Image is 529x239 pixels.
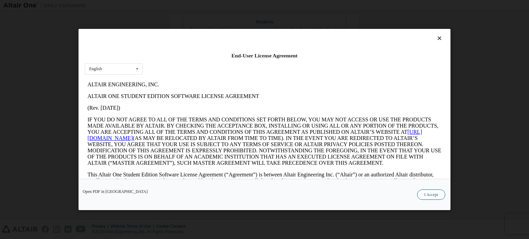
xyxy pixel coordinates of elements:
[3,93,357,118] p: This Altair One Student Edition Software License Agreement (“Agreement”) is between Altair Engine...
[3,26,357,32] p: (Rev. [DATE])
[85,52,444,59] div: End-User License Agreement
[3,3,357,9] p: ALTAIR ENGINEERING, INC.
[3,38,357,87] p: IF YOU DO NOT AGREE TO ALL OF THE TERMS AND CONDITIONS SET FORTH BELOW, YOU MAY NOT ACCESS OR USE...
[89,67,102,71] div: English
[417,189,445,200] button: I Accept
[83,189,148,194] a: Open PDF in [GEOGRAPHIC_DATA]
[3,50,338,62] a: [URL][DOMAIN_NAME]
[3,14,357,21] p: ALTAIR ONE STUDENT EDITION SOFTWARE LICENSE AGREEMENT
